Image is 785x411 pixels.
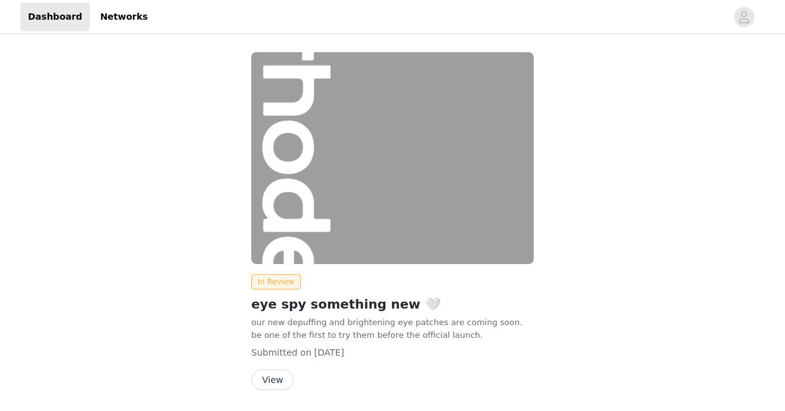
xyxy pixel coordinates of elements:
[251,52,534,264] img: rhode skin
[20,3,90,31] a: Dashboard
[92,3,155,31] a: Networks
[251,370,294,390] button: View
[251,274,301,289] span: In Review
[314,347,344,358] span: [DATE]
[251,375,294,385] a: View
[738,7,750,27] div: avatar
[251,316,534,341] p: our new depuffing and brightening eye patches are coming soon. be one of the first to try them be...
[251,347,312,358] span: Submitted on
[251,295,534,314] h2: eye spy something new 🤍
